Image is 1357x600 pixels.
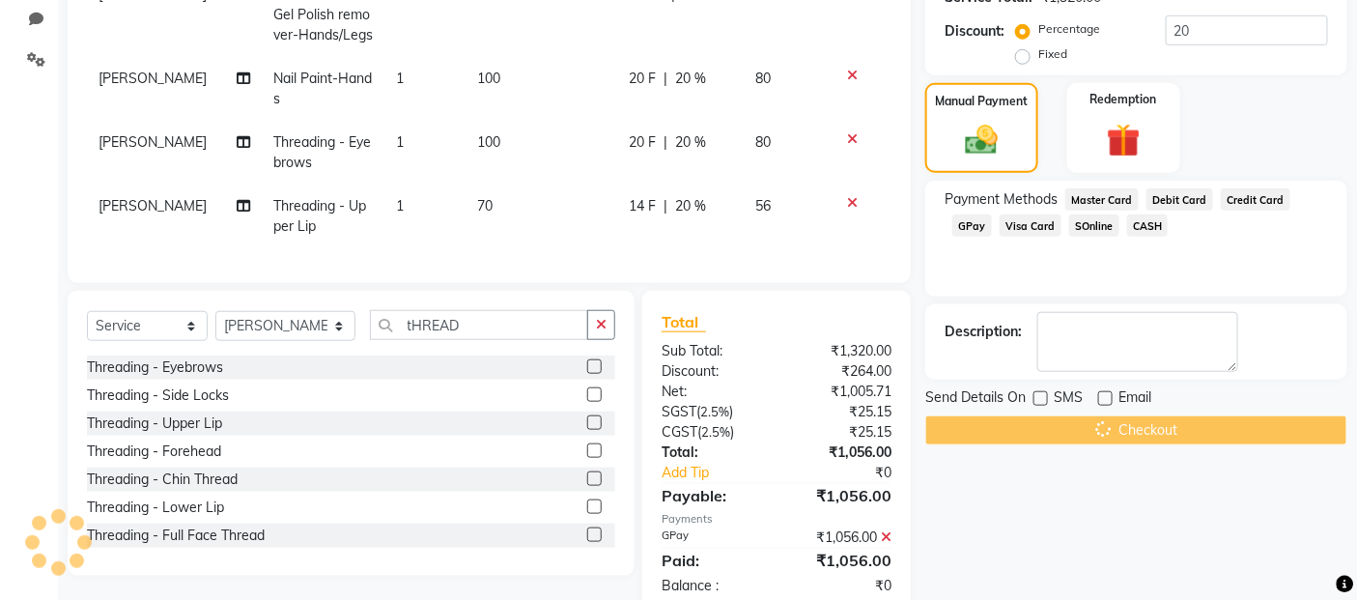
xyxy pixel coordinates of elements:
[777,576,906,596] div: ₹0
[952,214,992,237] span: GPay
[955,122,1007,159] img: _cash.svg
[630,69,657,89] span: 20 F
[662,511,891,528] div: Payments
[396,133,404,151] span: 1
[777,402,906,422] div: ₹25.15
[477,197,493,214] span: 70
[1069,214,1119,237] span: SOnline
[1118,387,1151,412] span: Email
[777,484,906,507] div: ₹1,056.00
[647,402,777,422] div: ( )
[1054,387,1083,412] span: SMS
[1146,188,1213,211] span: Debit Card
[87,498,224,518] div: Threading - Lower Lip
[777,443,906,463] div: ₹1,056.00
[273,70,372,107] span: Nail Paint-Hands
[777,382,906,402] div: ₹1,005.71
[799,463,907,483] div: ₹0
[630,132,657,153] span: 20 F
[647,528,777,548] div: GPay
[99,197,207,214] span: [PERSON_NAME]
[777,549,906,572] div: ₹1,056.00
[396,70,404,87] span: 1
[370,310,589,340] input: Search or Scan
[477,133,500,151] span: 100
[925,387,1026,412] span: Send Details On
[936,93,1029,110] label: Manual Payment
[700,404,729,419] span: 2.5%
[630,196,657,216] span: 14 F
[647,549,777,572] div: Paid:
[1000,214,1061,237] span: Visa Card
[647,576,777,596] div: Balance :
[777,361,906,382] div: ₹264.00
[396,197,404,214] span: 1
[1038,20,1100,38] label: Percentage
[87,526,265,546] div: Threading - Full Face Thread
[87,470,238,490] div: Threading - Chin Thread
[87,442,221,462] div: Threading - Forehead
[1038,45,1067,63] label: Fixed
[701,424,730,440] span: 2.5%
[662,423,697,441] span: CGST
[1090,91,1157,108] label: Redemption
[647,463,798,483] a: Add Tip
[99,70,207,87] span: [PERSON_NAME]
[647,443,777,463] div: Total:
[755,197,771,214] span: 56
[945,322,1022,342] div: Description:
[1065,188,1139,211] span: Master Card
[1127,214,1169,237] span: CASH
[755,70,771,87] span: 80
[477,70,500,87] span: 100
[647,361,777,382] div: Discount:
[273,133,371,171] span: Threading - Eyebrows
[87,357,223,378] div: Threading - Eyebrows
[664,132,668,153] span: |
[1221,188,1290,211] span: Credit Card
[777,422,906,443] div: ₹25.15
[664,69,668,89] span: |
[676,69,707,89] span: 20 %
[647,422,777,443] div: ( )
[664,196,668,216] span: |
[945,189,1058,210] span: Payment Methods
[662,403,696,420] span: SGST
[777,528,906,548] div: ₹1,056.00
[662,312,706,332] span: Total
[1096,120,1151,162] img: _gift.svg
[945,21,1004,42] div: Discount:
[87,414,222,434] div: Threading - Upper Lip
[755,133,771,151] span: 80
[777,341,906,361] div: ₹1,320.00
[647,341,777,361] div: Sub Total:
[87,386,229,406] div: Threading - Side Locks
[647,484,777,507] div: Payable:
[99,133,207,151] span: [PERSON_NAME]
[676,196,707,216] span: 20 %
[273,197,366,235] span: Threading - Upper Lip
[676,132,707,153] span: 20 %
[647,382,777,402] div: Net:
